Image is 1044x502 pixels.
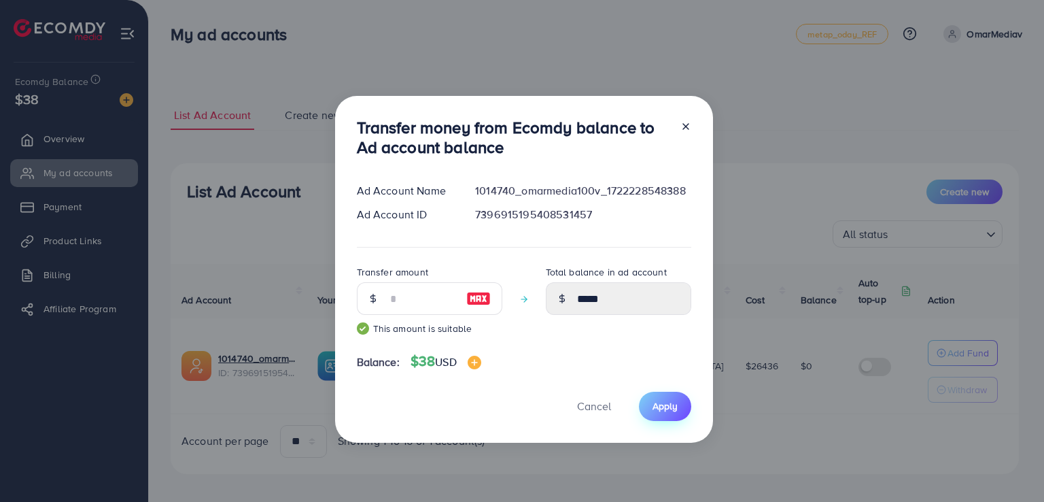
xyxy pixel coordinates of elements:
h3: Transfer money from Ecomdy balance to Ad account balance [357,118,669,157]
button: Cancel [560,392,628,421]
div: 1014740_omarmedia100v_1722228548388 [464,183,701,199]
button: Apply [639,392,691,421]
img: guide [357,322,369,335]
h4: $38 [411,353,481,370]
span: Balance: [357,354,400,370]
small: This amount is suitable [357,322,502,335]
span: Cancel [577,399,611,414]
label: Transfer amount [357,265,428,279]
img: image [468,356,481,369]
div: 7396915195408531457 [464,207,701,222]
label: Total balance in ad account [546,265,667,279]
iframe: Chat [986,441,1034,492]
div: Ad Account Name [346,183,465,199]
div: Ad Account ID [346,207,465,222]
span: USD [435,354,456,369]
img: image [466,290,491,307]
span: Apply [652,399,678,413]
